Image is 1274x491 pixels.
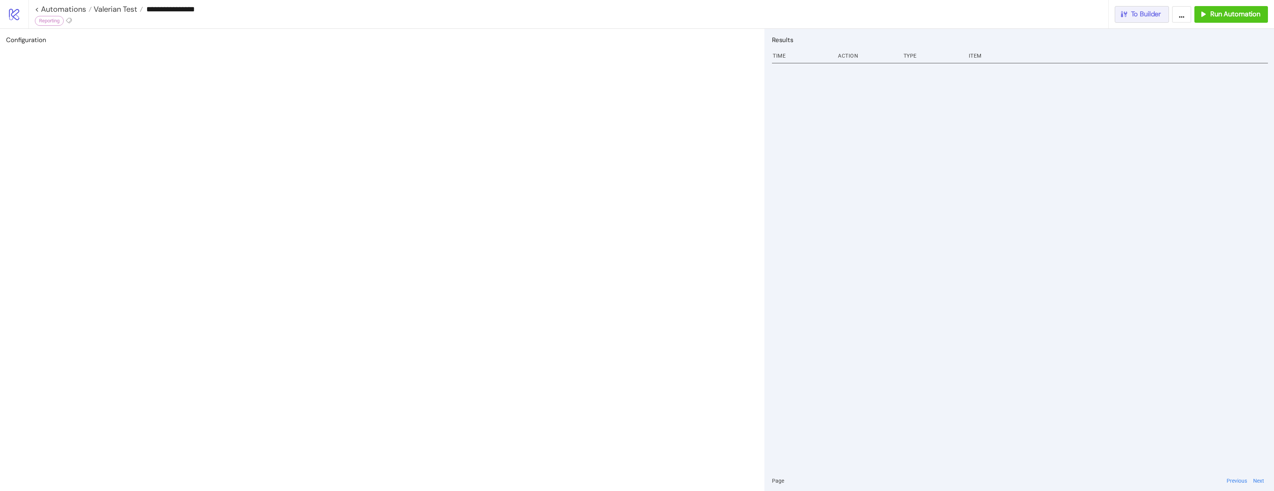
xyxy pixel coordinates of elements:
[772,477,784,485] span: Page
[968,49,1268,63] div: Item
[1115,6,1169,23] button: To Builder
[92,5,143,13] a: Valerian Test
[35,5,92,13] a: < Automations
[772,35,1268,45] h2: Results
[1251,477,1266,485] button: Next
[1172,6,1191,23] button: ...
[92,4,137,14] span: Valerian Test
[35,16,64,26] div: Reporting
[903,49,963,63] div: Type
[1224,477,1249,485] button: Previous
[772,49,832,63] div: Time
[1210,10,1260,19] span: Run Automation
[1131,10,1161,19] span: To Builder
[837,49,897,63] div: Action
[6,35,758,45] h2: Configuration
[1194,6,1268,23] button: Run Automation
